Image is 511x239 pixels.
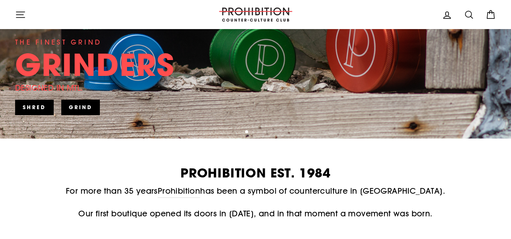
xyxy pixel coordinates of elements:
div: DESIGNED IN MTL. [15,82,83,94]
h2: PROHIBITION EST. 1984 [15,167,496,179]
a: SHRED [15,100,54,115]
button: 2 [252,131,256,134]
div: THE FINEST GRIND [15,37,102,48]
button: 3 [258,131,262,134]
a: GRIND [61,100,100,115]
div: GRINDERS [15,49,175,80]
img: PROHIBITION COUNTER-CULTURE CLUB [218,8,294,22]
a: Prohibition [158,185,200,197]
button: 1 [245,130,249,134]
p: For more than 35 years has been a symbol of counterculture in [GEOGRAPHIC_DATA]. [15,185,496,197]
p: Our first boutique opened its doors in [DATE], and in that moment a movement was born. [15,207,496,220]
button: 4 [264,131,268,134]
